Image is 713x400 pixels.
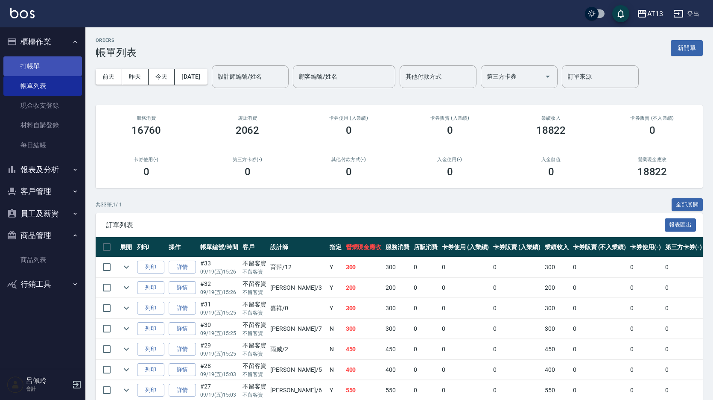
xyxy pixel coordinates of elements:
[122,69,149,85] button: 昨天
[327,298,344,318] td: Y
[167,237,198,257] th: 操作
[412,278,440,298] td: 0
[409,115,490,121] h2: 卡券販賣 (入業績)
[3,224,82,247] button: 商品管理
[175,69,207,85] button: [DATE]
[447,166,453,178] h3: 0
[137,343,164,356] button: 列印
[536,124,566,136] h3: 18822
[200,309,238,317] p: 09/19 (五) 15:25
[571,360,628,380] td: 0
[634,5,666,23] button: AT13
[200,371,238,378] p: 09/19 (五) 15:03
[672,198,703,212] button: 全部展開
[571,278,628,298] td: 0
[137,322,164,335] button: 列印
[344,278,384,298] td: 200
[346,166,352,178] h3: 0
[308,157,389,162] h2: 其他付款方式(-)
[447,124,453,136] h3: 0
[491,360,543,380] td: 0
[245,166,251,178] h3: 0
[541,70,555,83] button: Open
[268,237,327,257] th: 設計師
[511,115,591,121] h2: 業績收入
[198,237,240,257] th: 帳單編號/時間
[327,339,344,359] td: N
[440,319,491,339] td: 0
[491,339,543,359] td: 0
[665,221,696,229] a: 報表匯出
[149,69,175,85] button: 今天
[243,329,266,337] p: 不留客資
[268,319,327,339] td: [PERSON_NAME] /7
[628,339,663,359] td: 0
[663,319,704,339] td: 0
[663,278,704,298] td: 0
[543,298,571,318] td: 300
[571,319,628,339] td: 0
[412,319,440,339] td: 0
[236,124,260,136] h3: 2062
[344,339,384,359] td: 450
[120,322,133,335] button: expand row
[412,298,440,318] td: 0
[612,5,629,22] button: save
[383,339,412,359] td: 450
[637,166,667,178] h3: 18822
[344,319,384,339] td: 300
[243,268,266,276] p: 不留客資
[3,135,82,155] a: 每日結帳
[440,360,491,380] td: 0
[243,350,266,358] p: 不留客資
[268,257,327,277] td: 育萍 /12
[344,257,384,277] td: 300
[409,157,490,162] h2: 入金使用(-)
[663,257,704,277] td: 0
[243,371,266,378] p: 不留客資
[327,360,344,380] td: N
[200,288,238,296] p: 09/19 (五) 15:26
[240,237,269,257] th: 客戶
[383,237,412,257] th: 服務消費
[491,319,543,339] td: 0
[200,391,238,399] p: 09/19 (五) 15:03
[135,237,167,257] th: 列印
[327,257,344,277] td: Y
[663,339,704,359] td: 0
[169,322,196,335] a: 詳情
[327,237,344,257] th: 指定
[440,278,491,298] td: 0
[491,237,543,257] th: 卡券販賣 (入業績)
[131,124,161,136] h3: 16760
[268,360,327,380] td: [PERSON_NAME] /5
[571,257,628,277] td: 0
[120,343,133,356] button: expand row
[511,157,591,162] h2: 入金儲值
[412,237,440,257] th: 店販消費
[663,360,704,380] td: 0
[3,76,82,96] a: 帳單列表
[169,281,196,294] a: 詳情
[243,382,266,391] div: 不留客資
[3,203,82,225] button: 員工及薪資
[243,259,266,268] div: 不留客資
[169,363,196,376] a: 詳情
[106,115,187,121] h3: 服務消費
[96,69,122,85] button: 前天
[198,298,240,318] td: #31
[308,115,389,121] h2: 卡券使用 (入業績)
[647,9,663,19] div: AT13
[120,281,133,294] button: expand row
[198,360,240,380] td: #28
[412,360,440,380] td: 0
[491,278,543,298] td: 0
[137,302,164,315] button: 列印
[571,339,628,359] td: 0
[243,309,266,317] p: 不留客資
[628,257,663,277] td: 0
[543,237,571,257] th: 業績收入
[543,319,571,339] td: 300
[543,278,571,298] td: 200
[120,261,133,274] button: expand row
